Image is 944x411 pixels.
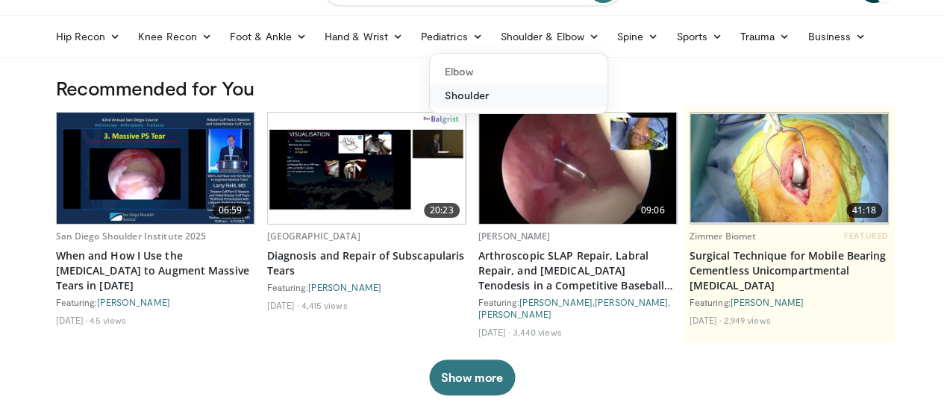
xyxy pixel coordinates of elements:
[430,84,607,107] a: Shoulder
[267,230,360,242] a: [GEOGRAPHIC_DATA]
[512,326,561,338] li: 3,440 views
[267,248,466,278] a: Diagnosis and Repair of Subscapularis Tears
[97,297,170,307] a: [PERSON_NAME]
[731,22,799,51] a: Trauma
[595,297,668,307] a: [PERSON_NAME]
[267,281,466,293] div: Featuring:
[608,22,667,51] a: Spine
[412,22,492,51] a: Pediatrics
[56,314,88,326] li: [DATE]
[478,309,551,319] a: [PERSON_NAME]
[57,113,254,224] a: 06:59
[846,203,882,218] span: 41:18
[798,22,875,51] a: Business
[690,113,888,224] a: 41:18
[308,282,381,292] a: [PERSON_NAME]
[47,22,130,51] a: Hip Recon
[316,22,412,51] a: Hand & Wrist
[519,297,593,307] a: [PERSON_NAME]
[478,326,510,338] li: [DATE]
[635,203,671,218] span: 09:06
[479,113,677,224] a: 09:06
[213,203,248,218] span: 06:59
[221,22,316,51] a: Foot & Ankle
[731,297,804,307] a: [PERSON_NAME]
[492,22,608,51] a: Shoulder & Elbow
[56,296,255,308] div: Featuring:
[690,248,889,293] a: Surgical Technique for Mobile Bearing Cementless Unicompartmental [MEDICAL_DATA]
[690,114,888,222] img: e9ed289e-2b85-4599-8337-2e2b4fe0f32a.620x360_q85_upscale.jpg
[723,314,770,326] li: 2,949 views
[424,203,460,218] span: 20:23
[90,314,126,326] li: 45 views
[844,230,888,241] span: FEATURED
[478,296,678,320] div: Featuring: , ,
[268,113,466,224] a: 20:23
[690,314,722,326] li: [DATE]
[429,360,515,395] button: Show more
[56,76,889,100] h3: Recommended for You
[57,113,254,224] img: bb5e53e6-f191-420d-8cc3-3697f5341a0d.620x360_q85_upscale.jpg
[267,299,299,311] li: [DATE]
[690,230,757,242] a: Zimmer Biomet
[301,299,347,311] li: 4,415 views
[268,113,466,224] img: 000cddfb-d7ec-42a6-ac1a-279f53278450.620x360_q85_upscale.jpg
[667,22,731,51] a: Sports
[129,22,221,51] a: Knee Recon
[478,230,551,242] a: [PERSON_NAME]
[56,248,255,293] a: When and How I Use the [MEDICAL_DATA] to Augment Massive Tears in [DATE]
[479,113,677,224] img: 241570c0-b2bd-4256-993b-44722dbd24fa.620x360_q85_upscale.jpg
[430,60,607,84] a: Elbow
[690,296,889,308] div: Featuring:
[56,230,207,242] a: San Diego Shoulder Institute 2025
[478,248,678,293] a: Arthroscopic SLAP Repair, Labral Repair, and [MEDICAL_DATA] Tenodesis in a Competitive Baseball P...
